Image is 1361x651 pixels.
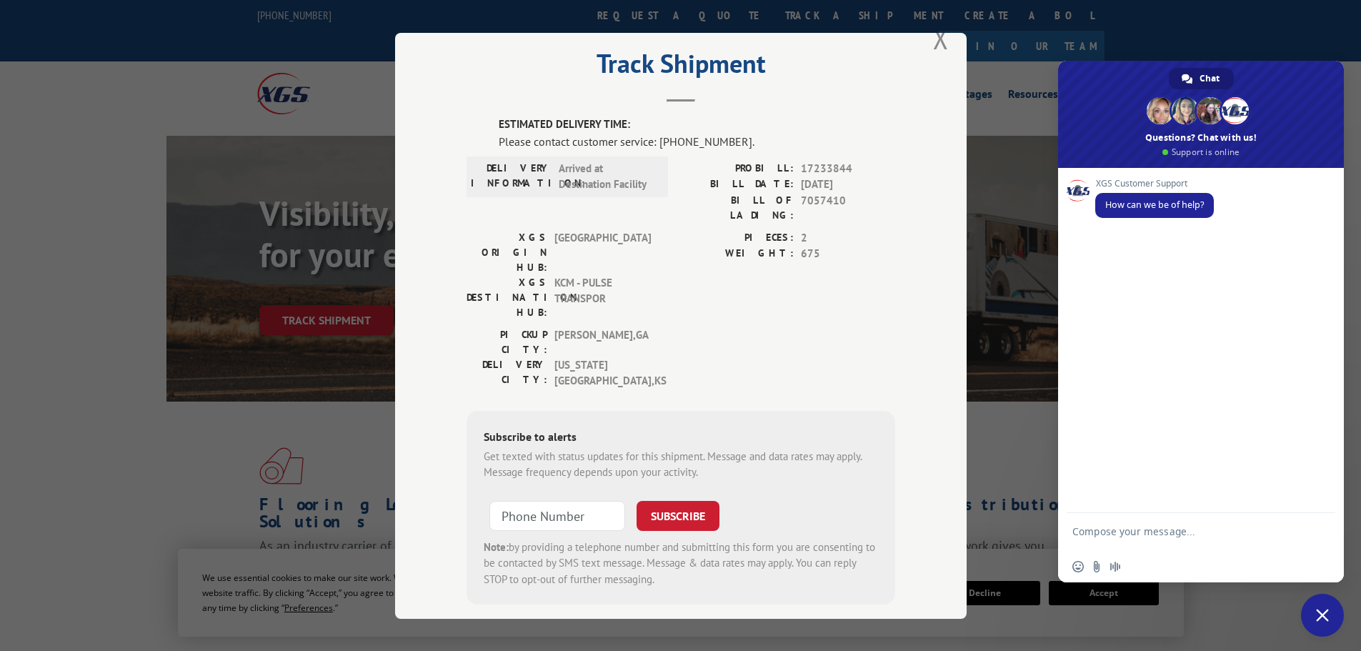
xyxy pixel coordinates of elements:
span: XGS Customer Support [1095,179,1214,189]
span: Send a file [1091,561,1102,572]
button: SUBSCRIBE [637,500,719,530]
div: Please contact customer service: [PHONE_NUMBER]. [499,132,895,149]
span: [PERSON_NAME] , GA [554,327,651,357]
div: Close chat [1301,594,1344,637]
label: PIECES: [681,229,794,246]
span: [DATE] [801,177,895,193]
label: ESTIMATED DELIVERY TIME: [499,116,895,133]
label: PICKUP CITY: [467,327,547,357]
span: 7057410 [801,192,895,222]
span: 675 [801,246,895,262]
label: BILL OF LADING: [681,192,794,222]
span: Insert an emoji [1072,561,1084,572]
input: Phone Number [489,500,625,530]
div: Subscribe to alerts [484,427,878,448]
label: WEIGHT: [681,246,794,262]
span: KCM - PULSE TRANSPOR [554,274,651,319]
span: How can we be of help? [1105,199,1204,211]
label: BILL DATE: [681,177,794,193]
textarea: Compose your message... [1072,525,1298,551]
strong: Note: [484,540,509,553]
label: DELIVERY CITY: [467,357,547,389]
button: Close modal [933,19,949,57]
label: XGS ORIGIN HUB: [467,229,547,274]
label: DELIVERY INFORMATION: [471,160,552,192]
span: 2 [801,229,895,246]
h2: Track Shipment [467,54,895,81]
span: Arrived at Destination Facility [559,160,655,192]
span: Chat [1200,68,1220,89]
div: by providing a telephone number and submitting this form you are consenting to be contacted by SM... [484,539,878,587]
span: 17233844 [801,160,895,177]
label: PROBILL: [681,160,794,177]
div: Chat [1169,68,1234,89]
div: Get texted with status updates for this shipment. Message and data rates may apply. Message frequ... [484,448,878,480]
label: XGS DESTINATION HUB: [467,274,547,319]
span: Audio message [1110,561,1121,572]
span: [US_STATE][GEOGRAPHIC_DATA] , KS [554,357,651,389]
span: [GEOGRAPHIC_DATA] [554,229,651,274]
